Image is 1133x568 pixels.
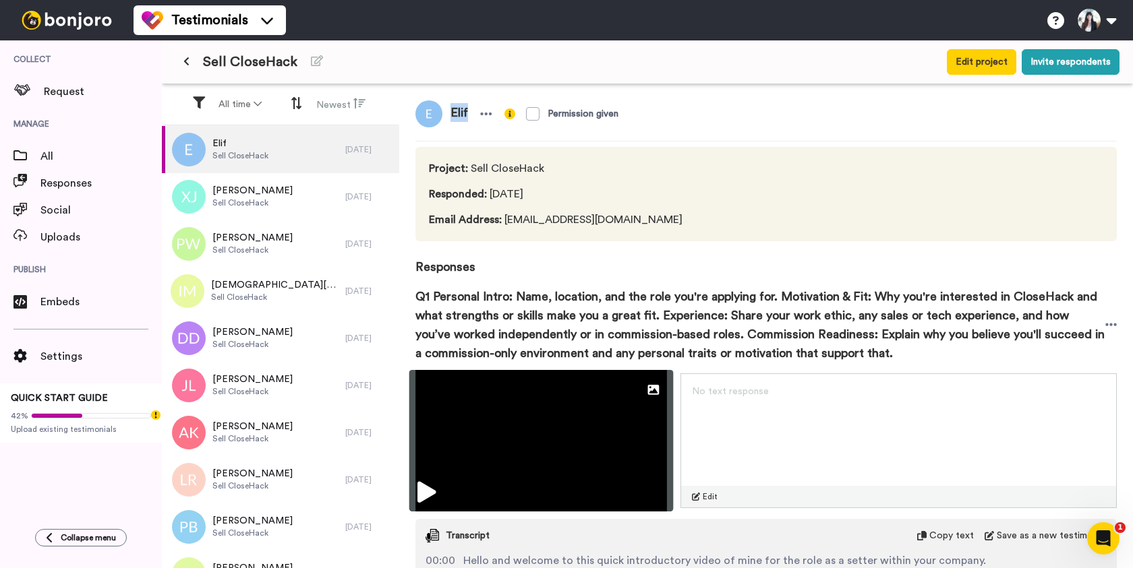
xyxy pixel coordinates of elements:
span: Sell CloseHack [212,480,293,491]
span: Elif [442,100,476,127]
a: [PERSON_NAME]Sell CloseHack[DATE] [162,503,399,550]
a: [PERSON_NAME]Sell CloseHack[DATE] [162,456,399,503]
div: [DATE] [345,522,393,532]
span: Social [40,202,162,218]
button: Invite respondents [1022,49,1120,75]
span: Uploads [40,229,162,245]
span: QUICK START GUIDE [11,393,108,403]
button: All time [210,92,270,117]
span: [DEMOGRAPHIC_DATA][PERSON_NAME] [211,278,339,292]
img: ce2b4e8a-fad5-4db6-af1c-8ec3b6f5d5b9-thumbnail_full-1754809619.jpg [409,370,674,511]
span: Sell CloseHack [429,160,682,177]
span: Copy text [929,529,974,542]
img: pb.png [172,510,206,544]
span: [PERSON_NAME] [212,325,293,339]
div: Tooltip anchor [150,409,162,421]
span: Sell CloseHack [211,292,339,303]
span: Responses [415,241,1117,276]
span: Upload existing testimonials [11,424,151,435]
span: Edit [703,491,718,502]
span: [PERSON_NAME] [212,373,293,386]
a: [PERSON_NAME]Sell CloseHack[DATE] [162,362,399,409]
span: Embeds [40,294,162,310]
div: [DATE] [345,474,393,485]
div: Permission given [548,107,618,121]
span: Sell CloseHack [212,433,293,444]
span: 1 [1115,522,1126,533]
div: [DATE] [345,144,393,155]
span: Sell CloseHack [212,197,293,208]
span: Responded : [429,189,487,199]
div: [DATE] [345,333,393,344]
span: Sell CloseHack [212,386,293,397]
span: Email Address : [429,214,502,225]
a: [DEMOGRAPHIC_DATA][PERSON_NAME]Sell CloseHack[DATE] [162,267,399,315]
img: info-yellow.svg [504,108,515,119]
span: Transcript [446,529,490,542]
span: Q1 Personal Intro: Name, location, and the role you're applying for. Motivation & Fit: Why you're... [415,287,1105,362]
span: [DATE] [429,186,682,202]
span: Settings [40,348,162,365]
img: transcript.svg [426,529,439,542]
img: im.png [171,274,204,308]
a: [PERSON_NAME]Sell CloseHack[DATE] [162,409,399,456]
img: dd.png [172,321,206,355]
span: Sell CloseHack [212,150,268,161]
div: [DATE] [345,191,393,202]
iframe: Intercom live chat [1087,522,1120,555]
span: Elif [212,137,268,150]
span: [PERSON_NAME] [212,231,293,245]
span: Request [44,84,162,100]
img: tm-color.svg [142,9,163,31]
div: [DATE] [345,427,393,438]
span: Save as a new testimonial [997,529,1107,542]
span: Collapse menu [61,532,116,543]
img: xj.png [172,180,206,214]
div: [DATE] [345,239,393,249]
span: [PERSON_NAME] [212,184,293,197]
img: lr.png [172,463,206,497]
span: [EMAIL_ADDRESS][DOMAIN_NAME] [429,212,682,228]
a: [PERSON_NAME]Sell CloseHack[DATE] [162,173,399,220]
div: [DATE] [345,380,393,391]
a: [PERSON_NAME]Sell CloseHack[DATE] [162,315,399,362]
span: [PERSON_NAME] [212,467,293,480]
span: Sell CloseHack [203,53,297,71]
button: Collapse menu [35,529,127,546]
span: Project : [429,163,468,174]
span: Sell CloseHack [212,528,293,538]
a: [PERSON_NAME]Sell CloseHack[DATE] [162,220,399,267]
img: e.png [415,100,442,127]
span: [PERSON_NAME] [212,420,293,433]
button: Edit project [947,49,1016,75]
img: jl.png [172,369,206,402]
div: [DATE] [345,286,393,296]
span: All [40,148,162,164]
span: 42% [11,410,28,421]
span: Sell CloseHack [212,245,293,255]
span: Sell CloseHack [212,339,293,350]
span: Testimonials [171,11,248,30]
img: e.png [172,133,206,166]
button: Newest [308,92,374,117]
span: [PERSON_NAME] [212,514,293,528]
a: ElifSell CloseHack[DATE] [162,126,399,173]
img: pw.png [172,227,206,261]
img: ak.png [172,416,206,449]
span: No text response [692,387,769,396]
img: bj-logo-header-white.svg [16,11,117,30]
span: Responses [40,175,162,191]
